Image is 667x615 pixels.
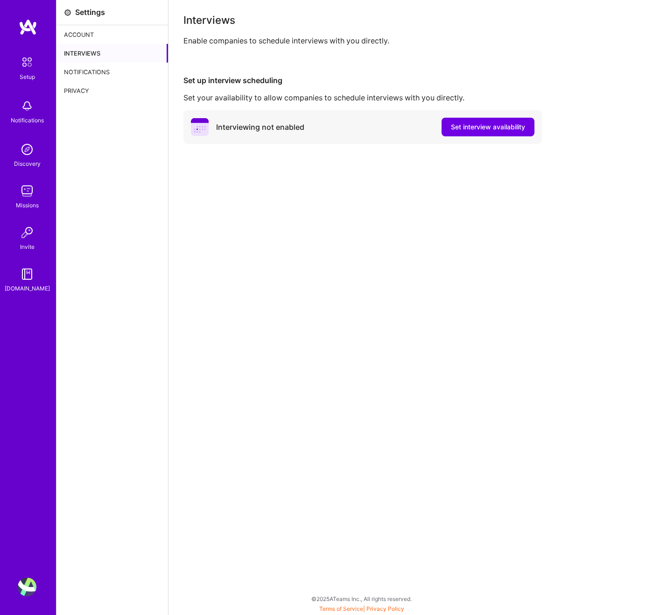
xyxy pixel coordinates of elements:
[20,242,35,252] div: Invite
[20,72,35,82] div: Setup
[56,44,168,63] div: Interviews
[18,140,36,159] img: discovery
[183,93,652,103] div: Set your availability to allow companies to schedule interviews with you directly.
[18,578,36,596] img: User Avatar
[18,265,36,283] img: guide book
[5,283,50,293] div: [DOMAIN_NAME]
[18,182,36,200] img: teamwork
[56,63,168,81] div: Notifications
[18,223,36,242] img: Invite
[16,200,39,210] div: Missions
[183,76,652,85] div: Set up interview scheduling
[64,9,71,16] i: icon Settings
[183,15,652,25] div: Interviews
[366,605,404,612] a: Privacy Policy
[17,52,37,72] img: setup
[75,7,105,17] div: Settings
[191,118,209,136] i: icon PurpleCalendar
[319,605,404,612] span: |
[216,122,304,132] div: Interviewing not enabled
[56,81,168,100] div: Privacy
[14,159,41,169] div: Discovery
[18,97,36,115] img: bell
[451,122,525,132] span: Set interview availability
[319,605,363,612] a: Terms of Service
[183,36,652,46] div: Enable companies to schedule interviews with you directly.
[56,25,168,44] div: Account
[19,19,37,35] img: logo
[11,115,44,125] div: Notifications
[56,587,667,610] div: © 2025 ATeams Inc., All rights reserved.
